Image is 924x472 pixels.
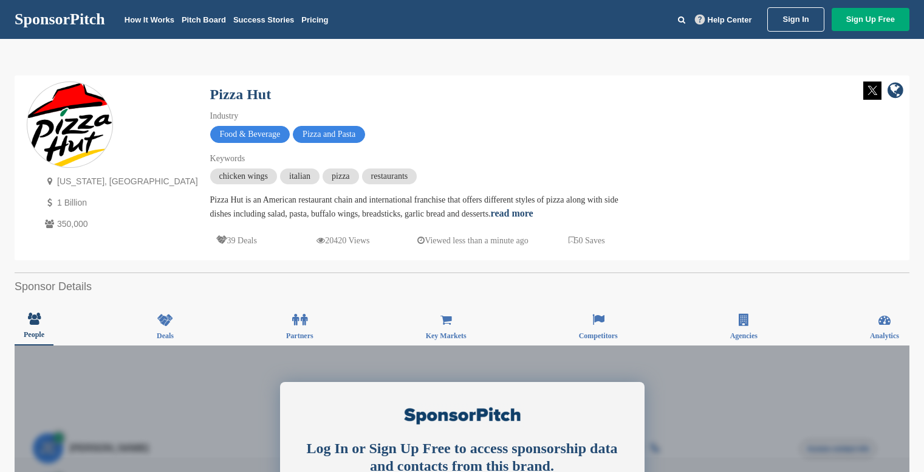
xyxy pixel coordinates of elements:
a: Pricing [301,15,328,24]
span: Food & Beverage [210,126,290,143]
h2: Sponsor Details [15,279,909,295]
span: pizza [323,168,359,184]
span: Analytics [870,332,899,339]
p: 1 Billion [42,195,198,210]
p: [US_STATE], [GEOGRAPHIC_DATA] [42,174,198,189]
span: Pizza and Pasta [293,126,365,143]
span: Partners [286,332,313,339]
a: Sign Up Free [832,8,909,31]
a: read more [491,208,533,218]
a: company link [888,82,903,102]
span: italian [280,168,320,184]
a: How It Works [125,15,174,24]
span: Agencies [730,332,758,339]
a: Sign In [767,7,824,32]
p: 20420 Views [317,233,369,248]
span: restaurants [362,168,417,184]
p: 50 Saves [569,233,605,248]
p: 350,000 [42,217,198,232]
span: Competitors [579,332,618,339]
div: Industry [210,109,635,123]
a: Pizza Hut [210,86,272,102]
a: Pitch Board [182,15,226,24]
img: Twitter white [863,82,881,100]
div: Keywords [210,152,635,165]
a: Help Center [693,13,755,27]
img: Sponsorpitch & Pizza Hut [27,83,112,168]
p: Viewed less than a minute ago [417,233,529,248]
span: People [24,331,44,338]
span: Deals [157,332,174,339]
span: Key Markets [426,332,467,339]
a: SponsorPitch [15,12,105,27]
span: chicken wings [210,168,277,184]
p: 39 Deals [216,233,257,248]
div: Pizza Hut is an American restaurant chain and international franchise that offers different style... [210,193,635,221]
a: Success Stories [233,15,294,24]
